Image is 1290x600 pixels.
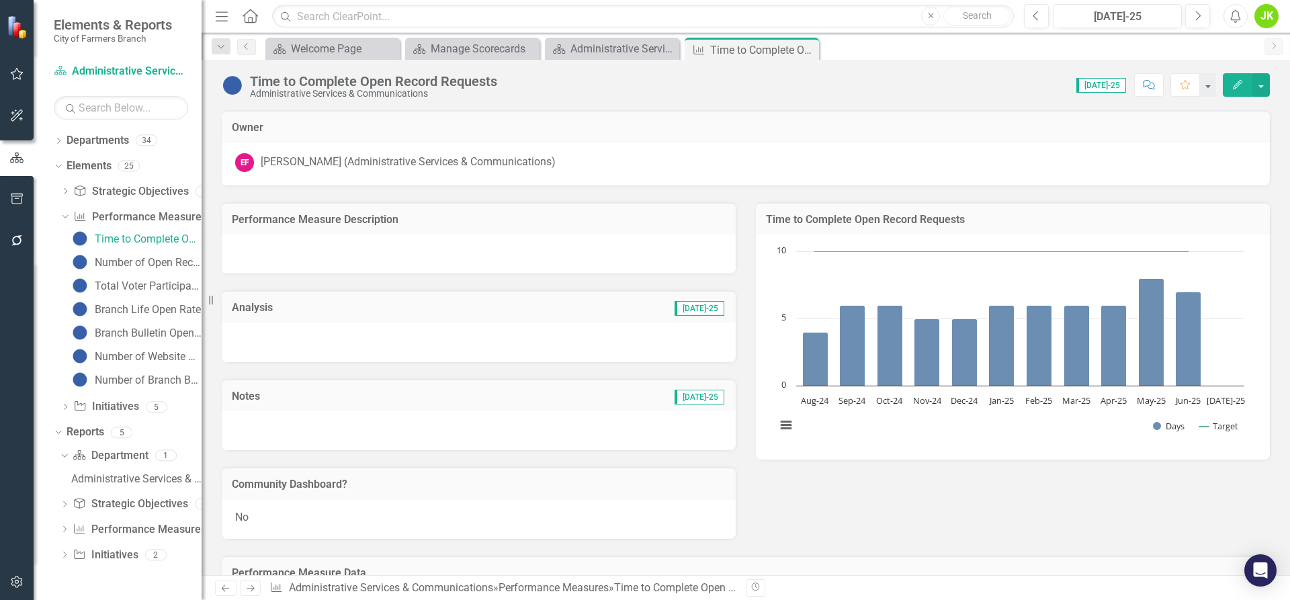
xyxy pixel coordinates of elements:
a: Administrative Services & Communications Welcome Page [548,40,676,57]
a: Initiatives [73,548,138,563]
div: Chart. Highcharts interactive chart. [769,245,1256,446]
text: Apr-25 [1101,394,1127,406]
a: Administrative Services & Communications Welcome Page [68,468,202,490]
div: 5 [111,427,132,438]
div: » » [269,581,736,596]
path: Oct-24, 6. Days. [877,306,903,386]
text: Nov-24 [913,394,942,406]
div: Time to Complete Open Record Requests [95,233,202,245]
span: [DATE]-25 [1076,78,1126,93]
div: 5 [146,401,167,413]
div: Number of Open Records Requests [95,257,202,269]
a: Elements [67,159,112,174]
text: 10 [777,244,786,256]
div: Number of Website Visits [95,351,202,363]
h3: Notes [232,390,408,402]
path: Dec-24, 5. Days. [952,319,978,386]
text: May-25 [1137,394,1166,406]
div: JK [1254,4,1279,28]
div: 1 [155,450,177,462]
input: Search ClearPoint... [272,5,1014,28]
button: Search [943,7,1010,26]
text: Mar-25 [1062,394,1090,406]
div: Branch Bulletin Open Rate [95,327,202,339]
a: Departments [67,133,129,148]
h3: Owner [232,122,1260,134]
text: Oct-24 [876,394,903,406]
a: Branch Bulletin Open Rate [69,322,202,343]
a: Time to Complete Open Record Requests [69,228,202,249]
span: Search [963,10,992,21]
button: Show Target [1199,420,1239,432]
a: Initiatives [73,399,138,415]
h3: Performance Measure Description [232,214,726,226]
a: Reports [67,425,104,440]
div: Time to Complete Open Record Requests [250,74,497,89]
text: 0 [781,378,786,390]
img: No Information [72,254,88,270]
div: 2 [145,549,167,560]
img: No Information [72,230,88,247]
a: Performance Measures [499,581,609,594]
path: Apr-25, 6. Days. [1101,306,1127,386]
h3: Performance Measure Data [232,567,1260,579]
a: Administrative Services & Communications [289,581,493,594]
div: Administrative Services & Communications [250,89,497,99]
a: Manage Scorecards [408,40,536,57]
div: [DATE]-25 [1058,9,1177,25]
button: View chart menu, Chart [777,416,795,435]
a: Number of Website Visits [69,345,202,367]
a: Performance Measures [73,210,206,225]
img: No Information [72,348,88,364]
button: [DATE]-25 [1053,4,1182,28]
a: Department [73,448,148,464]
a: Branch Life Open Rate [69,298,201,320]
div: Number of Branch Bulletin Subscribers [95,374,202,386]
text: Jun-25 [1174,394,1201,406]
div: Branch Life Open Rate [95,304,201,316]
img: No Information [72,372,88,388]
div: Time to Complete Open Record Requests [614,581,808,594]
div: 34 [136,135,157,146]
div: 13 [196,185,217,197]
a: Number of Branch Bulletin Subscribers [69,369,202,390]
div: Total Voter Participation Rate [95,280,202,292]
h3: Time to Complete Open Record Requests [766,214,1260,226]
a: Total Voter Participation Rate [69,275,202,296]
h3: Analysis [232,302,451,314]
div: 0 [195,499,216,510]
a: Strategic Objectives [73,497,187,512]
a: Performance Measures [73,522,206,538]
a: Number of Open Records Requests [69,251,202,273]
text: Dec-24 [951,394,978,406]
a: Administrative Services & Communications [54,64,188,79]
img: No Information [72,277,88,294]
div: EF [235,153,254,172]
span: Elements & Reports [54,17,172,33]
div: Administrative Services & Communications Welcome Page [71,473,202,485]
div: 25 [118,161,140,172]
path: Jun-25, 7. Days. [1176,292,1201,386]
small: City of Farmers Branch [54,33,172,44]
a: Strategic Objectives [73,184,188,200]
div: Welcome Page [291,40,396,57]
path: Jan-25, 6. Days. [989,306,1015,386]
span: [DATE]-25 [675,390,724,404]
img: No Information [72,301,88,317]
path: Aug-24, 4. Days. [803,333,828,386]
text: [DATE]-25 [1207,394,1245,406]
path: Feb-25, 6. Days. [1027,306,1052,386]
text: Feb-25 [1025,394,1052,406]
span: [DATE]-25 [675,301,724,316]
path: Sep-24, 6. Days. [840,306,865,386]
div: Administrative Services & Communications Welcome Page [570,40,676,57]
g: Target, series 2 of 2. Line with 12 data points. [812,249,1191,254]
a: Welcome Page [269,40,396,57]
path: May-25, 8. Days. [1139,279,1164,386]
text: 5 [781,311,786,323]
button: Show Days [1153,420,1185,432]
div: [PERSON_NAME] (Administrative Services & Communications) [261,155,556,170]
img: No Information [222,75,243,96]
h3: Community Dashboard? [232,478,726,490]
span: No [235,511,249,523]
